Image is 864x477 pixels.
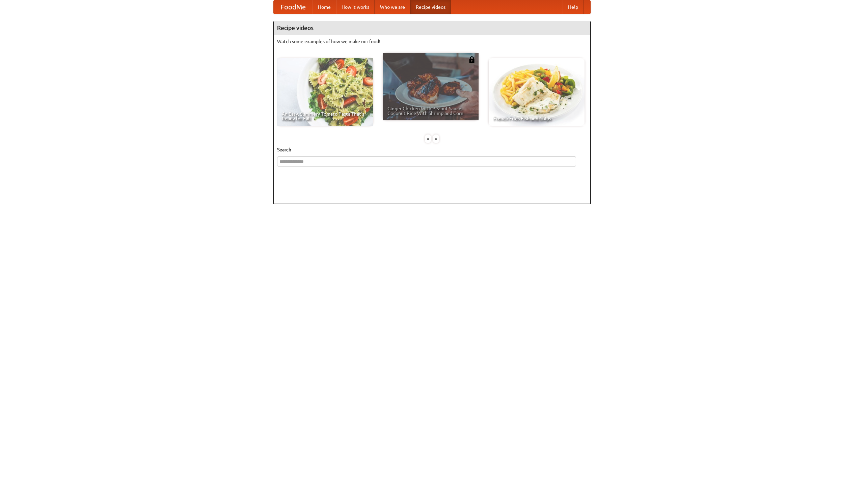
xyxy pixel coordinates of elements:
[313,0,336,14] a: Home
[375,0,410,14] a: Who we are
[489,58,585,126] a: French Fries Fish and Chips
[563,0,584,14] a: Help
[277,58,373,126] a: An Easy, Summery Tomato Pasta That's Ready for Fall
[336,0,375,14] a: How it works
[274,21,590,35] h4: Recipe videos
[493,116,580,121] span: French Fries Fish and Chips
[277,38,587,45] p: Watch some examples of how we make our food!
[277,146,587,153] h5: Search
[282,112,368,121] span: An Easy, Summery Tomato Pasta That's Ready for Fall
[274,0,313,14] a: FoodMe
[410,0,451,14] a: Recipe videos
[425,135,431,143] div: «
[468,56,475,63] img: 483408.png
[433,135,439,143] div: »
